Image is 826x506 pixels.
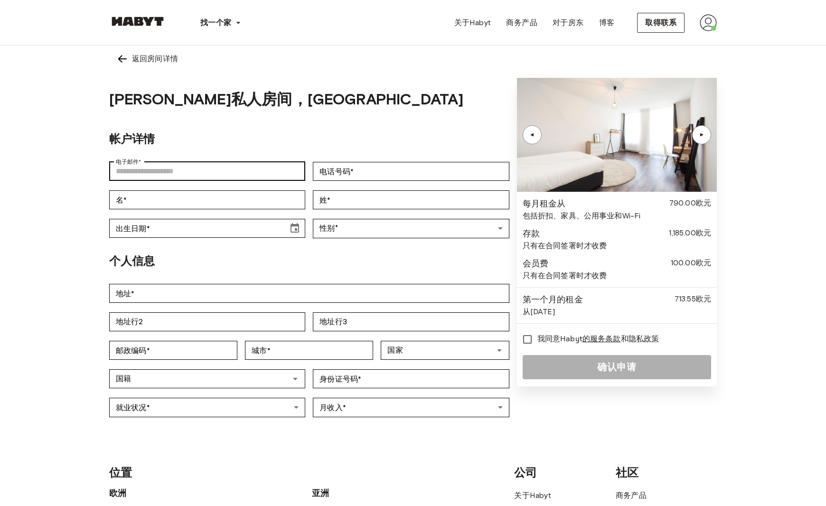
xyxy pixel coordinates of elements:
div: 只有在合同签署时才收费 [523,240,711,252]
span: 我同意Habyt 和 [537,334,659,345]
div: 包括折扣、家具、公用事业和Wi-Fi [523,210,711,222]
a: 关于Habyt [447,13,499,32]
span: 关于Habyt [454,17,491,28]
button: 打开 [493,344,506,357]
div: 每月租金从 [523,197,566,210]
div: 第一个月的租金 [523,293,583,306]
h2: 个人信息 [109,253,509,270]
a: 隐私政策 [629,334,659,344]
div: 只有在合同签署时才收费 [523,270,711,281]
span: 亚洲 [312,487,413,499]
span: 对于房东 [553,17,584,28]
a: 关于Habyt [514,490,551,501]
label: 电子邮件 [116,158,141,166]
button: 取得联系 [637,13,685,33]
button: 选择日期 [285,219,304,238]
a: 向左箭头返回房间详情 [109,46,717,72]
span: 取得联系 [645,17,676,28]
span: 博客 [599,17,615,28]
a: 博客 [591,13,622,32]
div: 100.00欧元 [671,257,711,270]
img: 房间的图片 [517,78,717,192]
a: 商务产品 [616,490,647,501]
span: 社区 [616,466,717,480]
span: 找一个家 [200,17,232,28]
span: 公司 [514,466,615,480]
span: 商务产品 [506,17,537,28]
img: 《阿凡达》 [700,14,717,31]
div: ▲ [697,132,706,138]
span: 欧洲 [109,487,312,499]
div: 713.55欧元 [675,293,711,306]
div: 返回房间详情 [132,53,178,65]
div: 从[DATE] [523,306,711,318]
div: ▲ [527,132,537,138]
img: 哈比特 [109,17,166,26]
span: 位置 [109,466,514,480]
div: 存款 [523,227,540,240]
img: 向左箭头 [117,53,128,65]
div: 会员费 [523,257,548,270]
div: 790.00欧元 [669,197,711,210]
a: 对于房东 [545,13,591,32]
a: 的服务条款 [582,334,621,344]
a: 商务产品 [498,13,545,32]
h1: [PERSON_NAME]私人房间，[GEOGRAPHIC_DATA] [109,88,463,111]
div: 1,185.00欧元 [669,227,711,240]
button: 找一个家 [193,13,249,32]
h2: 帐户详情 [109,131,509,148]
button: 打开 [289,372,302,385]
